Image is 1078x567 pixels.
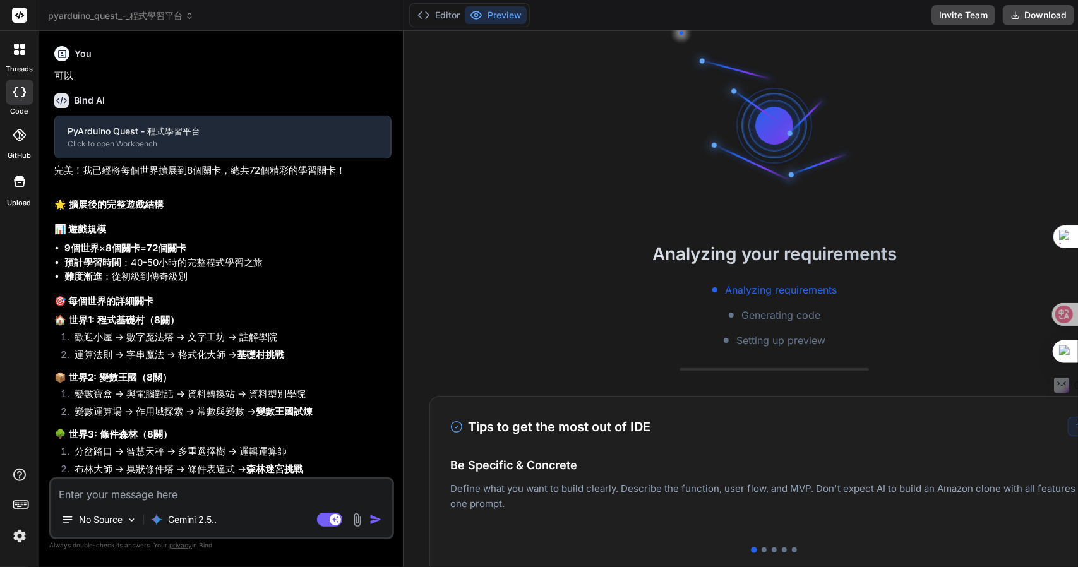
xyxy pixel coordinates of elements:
p: Always double-check its answers. Your in Bind [49,539,394,551]
div: Click to open Workbench [68,139,378,149]
strong: 🏠 世界1: 程式基礎村（8關） [54,314,179,326]
li: ：從初級到傳奇級別 [64,270,392,284]
strong: 🎯 每個世界的詳細關卡 [54,295,153,307]
p: 完美！我已經將每個世界擴展到8個關卡，總共72個精彩的學習關卡！ [54,164,392,178]
span: Analyzing requirements [725,282,837,297]
strong: 難度漸進 [64,270,102,282]
button: Editor [412,6,465,24]
label: code [11,106,28,117]
label: threads [6,64,33,75]
h2: 🌟 擴展後的完整遊戲結構 [54,198,392,212]
h6: You [75,47,92,60]
button: PyArduino Quest - 程式學習平台Click to open Workbench [55,116,390,158]
div: PyArduino Quest - 程式學習平台 [68,125,378,138]
li: ：40-50小時的完整程式學習之旅 [64,256,392,270]
li: 變數寶盒 → 與電腦對話 → 資料轉換站 → 資料型別學院 [64,387,392,405]
button: Invite Team [931,5,995,25]
strong: 📦 世界2: 變數王國（8關） [54,371,172,383]
span: Generating code [741,307,820,323]
strong: 預計學習時間 [64,256,121,268]
img: Pick Models [126,515,137,525]
strong: 森林迷宮挑戰 [246,463,303,475]
h6: Bind AI [74,94,105,107]
strong: 📊 遊戲規模 [54,223,106,235]
strong: 8個關卡 [105,242,140,254]
li: 歡迎小屋 → 數字魔法塔 → 文字工坊 → 註解學院 [64,330,392,348]
li: × = [64,241,392,256]
button: Preview [465,6,527,24]
p: 可以 [54,69,392,83]
strong: 🌳 世界3: 條件森林（8關） [54,428,172,440]
span: Setting up preview [736,333,825,348]
img: settings [9,525,30,547]
li: 運算法則 → 字串魔法 → 格式化大師 → [64,348,392,366]
img: icon [369,513,382,526]
span: pyarduino_quest_-_程式學習平台 [48,9,194,22]
img: Gemini 2.5 Pro [150,513,163,526]
li: 布林大師 → 巢狀條件塔 → 條件表達式 → [64,462,392,480]
img: attachment [350,513,364,527]
strong: 變數王國試煉 [256,405,313,417]
span: privacy [169,541,192,549]
li: 分岔路口 → 智慧天秤 → 多重選擇樹 → 邏輯運算師 [64,445,392,462]
strong: 基礎村挑戰 [237,349,284,361]
li: 變數運算場 → 作用域探索 → 常數與變數 → [64,405,392,422]
p: No Source [79,513,123,526]
strong: 72個關卡 [147,242,186,254]
strong: 9個世界 [64,242,99,254]
p: Gemini 2.5.. [168,513,217,526]
h3: Tips to get the most out of IDE [450,417,650,436]
label: Upload [8,198,32,208]
label: GitHub [8,150,31,161]
button: Download [1003,5,1074,25]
